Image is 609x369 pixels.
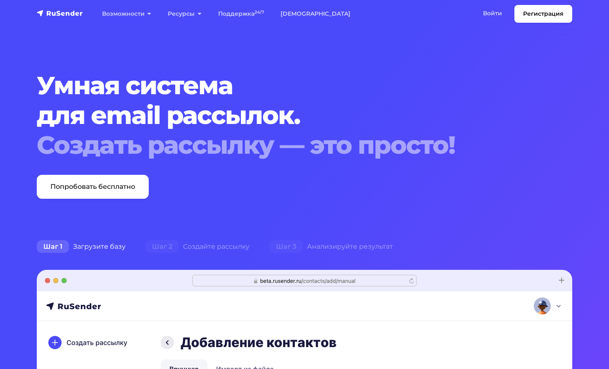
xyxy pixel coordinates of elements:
[259,238,403,255] div: Анализируйте результат
[159,5,209,22] a: Ресурсы
[37,71,527,160] h1: Умная система для email рассылок.
[37,175,149,199] a: Попробовать бесплатно
[255,10,264,15] sup: 24/7
[475,5,510,22] a: Войти
[272,5,359,22] a: [DEMOGRAPHIC_DATA]
[514,5,572,23] a: Регистрация
[27,238,136,255] div: Загрузите базу
[37,130,527,160] div: Создать рассылку — это просто!
[37,240,69,253] span: Шаг 1
[37,9,83,17] img: RuSender
[145,240,179,253] span: Шаг 2
[269,240,303,253] span: Шаг 3
[136,238,259,255] div: Создайте рассылку
[210,5,272,22] a: Поддержка24/7
[94,5,159,22] a: Возможности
